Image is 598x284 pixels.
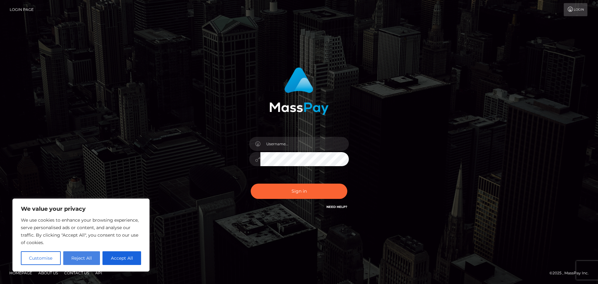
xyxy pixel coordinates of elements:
[21,216,141,246] p: We use cookies to enhance your browsing experience, serve personalised ads or content, and analys...
[93,268,105,278] a: API
[63,251,100,265] button: Reject All
[102,251,141,265] button: Accept All
[260,137,349,151] input: Username...
[21,205,141,213] p: We value your privacy
[564,3,587,16] a: Login
[62,268,92,278] a: Contact Us
[269,67,329,115] img: MassPay Login
[326,205,347,209] a: Need Help?
[12,199,149,272] div: We value your privacy
[549,270,593,277] div: © 2025 , MassPay Inc.
[7,268,35,278] a: Homepage
[21,251,61,265] button: Customise
[251,184,347,199] button: Sign in
[36,268,60,278] a: About Us
[10,3,34,16] a: Login Page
